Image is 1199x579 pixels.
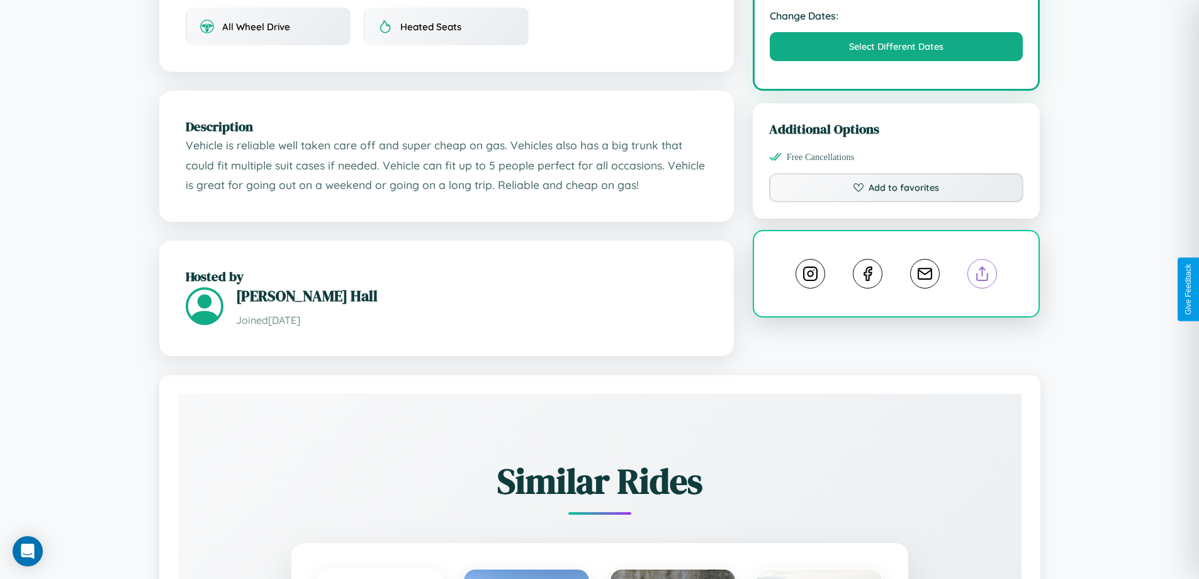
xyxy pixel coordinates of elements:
h3: [PERSON_NAME] Hall [236,285,707,306]
button: Add to favorites [769,173,1024,202]
h2: Description [186,117,707,135]
span: All Wheel Drive [222,21,290,33]
span: Heated Seats [400,21,461,33]
p: Vehicle is reliable well taken care off and super cheap on gas. Vehicles also has a big trunk tha... [186,135,707,195]
p: Joined [DATE] [236,311,707,330]
span: Free Cancellations [787,152,855,163]
h2: Hosted by [186,267,707,285]
h3: Additional Options [769,120,1024,138]
div: Give Feedback [1184,264,1193,315]
strong: Change Dates: [770,9,1023,22]
button: Select Different Dates [770,32,1023,61]
div: Open Intercom Messenger [13,536,43,566]
h2: Similar Rides [222,457,977,505]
